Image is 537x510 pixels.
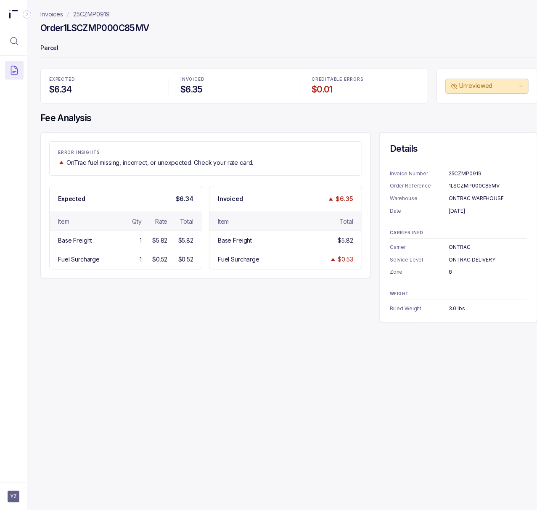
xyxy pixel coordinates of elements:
[140,255,142,264] div: 1
[390,143,527,155] h4: Details
[22,9,32,19] div: Collapse Icon
[58,236,92,245] div: Base Freight
[132,217,142,226] div: Qty
[8,491,19,502] button: User initials
[5,32,24,50] button: Menu Icon Button MagnifyingGlassIcon
[49,77,157,82] p: EXPECTED
[449,243,527,251] div: ONTRAC
[58,255,100,264] div: Fuel Surcharge
[58,195,85,203] p: Expected
[73,10,110,18] a: 25CZMP0919
[180,84,288,95] h4: $6.35
[338,255,353,264] div: $0.53
[390,230,527,235] p: CARRIER INFO
[390,194,449,203] p: Warehouse
[390,268,449,276] p: Zone
[449,256,527,264] div: ONTRAC DELIVERY
[178,255,193,264] div: $0.52
[66,159,253,167] p: OnTrac fuel missing, incorrect, or unexpected. Check your rate card.
[40,10,110,18] nav: breadcrumb
[328,196,334,202] img: trend image
[390,169,449,178] p: Invoice Number
[176,195,193,203] p: $6.34
[390,207,449,215] p: Date
[390,243,449,251] p: Carrier
[445,79,529,94] button: Unreviewed
[140,236,142,245] div: 1
[155,217,167,226] div: Rate
[449,304,527,313] div: 3.0 lbs
[312,84,419,95] h4: $0.01
[449,194,527,203] div: ONTRAC WAREHOUSE
[180,217,193,226] div: Total
[180,77,288,82] p: INVOICED
[5,61,24,79] button: Menu Icon Button DocumentTextIcon
[58,217,69,226] div: Item
[40,10,63,18] a: Invoices
[340,217,353,226] div: Total
[338,236,353,245] div: $5.82
[58,150,353,155] p: ERROR INSIGHTS
[312,77,419,82] p: CREDITABLE ERRORS
[218,236,252,245] div: Base Freight
[449,169,527,178] div: 25CZMP0919
[390,256,449,264] p: Service Level
[152,255,167,264] div: $0.52
[218,217,229,226] div: Item
[218,195,243,203] p: Invoiced
[40,22,149,34] h4: Order 1LSCZMP000C85MV
[449,182,527,190] div: 1LSCZMP000C85MV
[390,291,527,296] p: WEIGHT
[58,159,65,166] img: trend image
[49,84,157,95] h4: $6.34
[449,207,527,215] div: [DATE]
[336,195,353,203] p: $6.35
[390,182,449,190] p: Order Reference
[330,256,336,263] img: trend image
[390,304,449,313] p: Billed Weight
[152,236,167,245] div: $5.82
[449,268,527,276] div: 8
[218,255,259,264] div: Fuel Surcharge
[459,82,516,90] p: Unreviewed
[178,236,193,245] div: $5.82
